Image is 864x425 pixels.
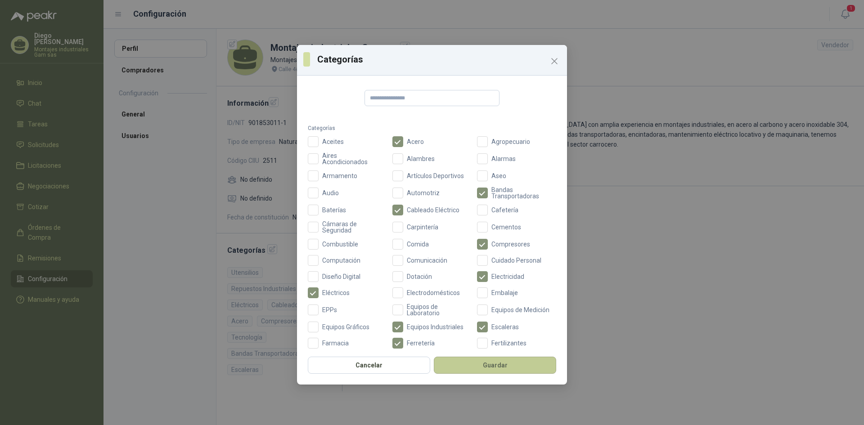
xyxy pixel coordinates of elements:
button: Guardar [434,357,556,374]
span: Aseo [488,173,510,179]
span: Alambres [403,156,438,162]
span: Artículos Deportivos [403,173,468,179]
span: Dotación [403,273,436,280]
span: Automotriz [403,190,443,196]
span: Cafetería [488,207,522,213]
span: Agropecuario [488,139,534,145]
span: Combustible [319,241,362,247]
span: Audio [319,190,342,196]
span: Escaleras [488,324,522,330]
span: Armamento [319,173,361,179]
span: Equipos de Laboratorio [403,304,472,316]
span: EPPs [319,307,341,313]
span: Embalaje [488,290,522,296]
span: Cableado Eléctrico [403,207,463,213]
span: Diseño Digital [319,273,364,280]
span: Alarmas [488,156,519,162]
span: Cuidado Personal [488,257,545,264]
span: Comunicación [403,257,451,264]
button: Cancelar [308,357,430,374]
span: Bandas Transportadoras [488,187,556,199]
span: Compresores [488,241,534,247]
span: Cámaras de Seguridad [319,221,387,233]
span: Equipos Industriales [403,324,467,330]
span: Ferretería [403,340,438,346]
span: Computación [319,257,364,264]
span: Fertilizantes [488,340,530,346]
span: Eléctricos [319,290,353,296]
span: Electricidad [488,273,528,280]
span: Farmacia [319,340,352,346]
h3: Categorías [317,53,561,66]
span: Aires Acondicionados [319,152,387,165]
span: Cementos [488,224,525,230]
span: Comida [403,241,432,247]
span: Baterías [319,207,350,213]
span: Carpintería [403,224,442,230]
span: Equipos de Medición [488,307,553,313]
label: Categorías [308,124,556,133]
span: Equipos Gráficos [319,324,373,330]
span: Aceites [319,139,347,145]
span: Acero [403,139,427,145]
button: Close [547,54,562,68]
span: Electrodomésticos [403,290,463,296]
